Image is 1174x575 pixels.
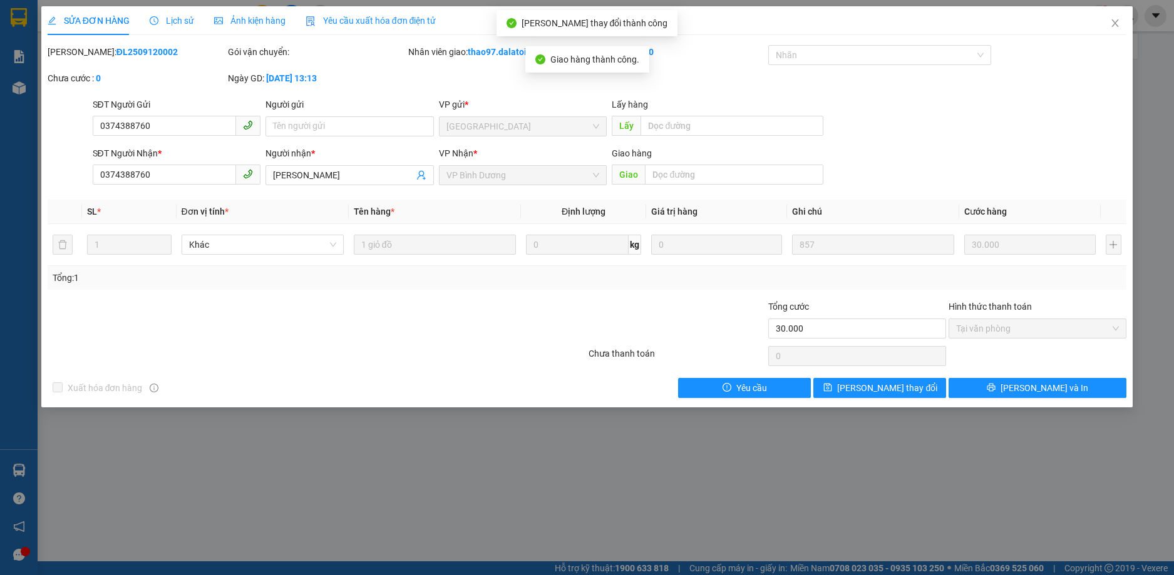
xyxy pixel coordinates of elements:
span: Tổng cước [768,302,809,312]
span: [PERSON_NAME] và In [1001,381,1088,395]
span: Giao hàng [612,148,652,158]
div: [PERSON_NAME]: [48,45,225,59]
span: SỬA ĐƠN HÀNG [48,16,130,26]
th: Ghi chú [787,200,959,224]
span: phone [243,169,253,179]
div: Chưa cước : [48,71,225,85]
span: [PERSON_NAME] thay đổi [837,381,937,395]
button: exclamation-circleYêu cầu [678,378,811,398]
span: Giao hàng thành công. [550,54,639,64]
span: picture [214,16,223,25]
button: Close [1098,6,1133,41]
button: plus [1106,235,1122,255]
span: printer [987,383,996,393]
button: save[PERSON_NAME] thay đổi [813,378,946,398]
div: Người gửi [265,98,434,111]
span: user-add [416,170,426,180]
span: kg [629,235,641,255]
input: 0 [964,235,1095,255]
input: VD: Bàn, Ghế [354,235,516,255]
b: thao97.dalatoi [468,47,527,57]
span: Yêu cầu [736,381,767,395]
span: VP Bình Dương [446,166,600,185]
input: Dọc đường [645,165,823,185]
span: Đà Lạt [446,117,600,136]
span: phone [243,120,253,130]
span: [PERSON_NAME] thay đổi thành công [522,18,668,28]
div: Người nhận [265,146,434,160]
span: Tên hàng [354,206,394,216]
span: Lấy [612,116,641,136]
div: SĐT Người Nhận [93,146,261,160]
input: Dọc đường [641,116,823,136]
span: Giá trị hàng [651,206,698,216]
span: SL [87,206,97,216]
span: exclamation-circle [723,383,731,393]
span: Ảnh kiện hàng [214,16,286,26]
b: 0 [96,73,101,83]
span: clock-circle [150,16,158,25]
div: Ngày GD: [228,71,406,85]
b: ĐL2509120002 [116,47,178,57]
b: [DATE] 13:13 [266,73,317,83]
input: 0 [651,235,782,255]
span: VP Nhận [439,148,473,158]
span: Đơn vị tính [182,206,229,216]
span: edit [48,16,56,25]
span: Khác [189,235,336,254]
input: Ghi Chú [792,235,954,255]
span: Yêu cầu xuất hóa đơn điện tử [306,16,436,26]
span: check-circle [507,18,517,28]
div: Chưa thanh toán [587,347,768,369]
span: Định lượng [562,206,605,216]
span: Cước hàng [964,206,1007,216]
div: Nhân viên giao: [408,45,586,59]
span: check-circle [535,54,545,64]
div: Tổng: 1 [53,271,453,285]
span: Lịch sử [150,16,194,26]
div: Gói vận chuyển: [228,45,406,59]
span: save [823,383,832,393]
span: Lấy hàng [612,99,648,109]
span: Giao [612,165,645,185]
button: delete [53,235,73,255]
span: Tại văn phòng [956,319,1119,338]
img: icon [306,16,316,26]
button: printer[PERSON_NAME] và In [949,378,1126,398]
div: Cước rồi : [588,45,766,59]
div: SĐT Người Gửi [93,98,261,111]
div: VP gửi [439,98,607,111]
label: Hình thức thanh toán [949,302,1032,312]
span: close [1110,18,1120,28]
span: Xuất hóa đơn hàng [63,381,148,395]
span: info-circle [150,384,158,392]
